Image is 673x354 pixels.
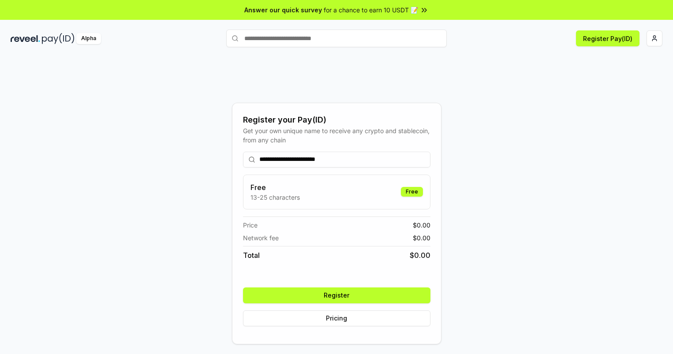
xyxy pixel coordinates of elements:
[251,182,300,193] h3: Free
[76,33,101,44] div: Alpha
[243,233,279,242] span: Network fee
[243,220,258,230] span: Price
[410,250,430,261] span: $ 0.00
[243,250,260,261] span: Total
[401,187,423,197] div: Free
[243,126,430,145] div: Get your own unique name to receive any crypto and stablecoin, from any chain
[42,33,75,44] img: pay_id
[11,33,40,44] img: reveel_dark
[324,5,418,15] span: for a chance to earn 10 USDT 📝
[413,233,430,242] span: $ 0.00
[243,287,430,303] button: Register
[251,193,300,202] p: 13-25 characters
[244,5,322,15] span: Answer our quick survey
[243,310,430,326] button: Pricing
[576,30,639,46] button: Register Pay(ID)
[413,220,430,230] span: $ 0.00
[243,114,430,126] div: Register your Pay(ID)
